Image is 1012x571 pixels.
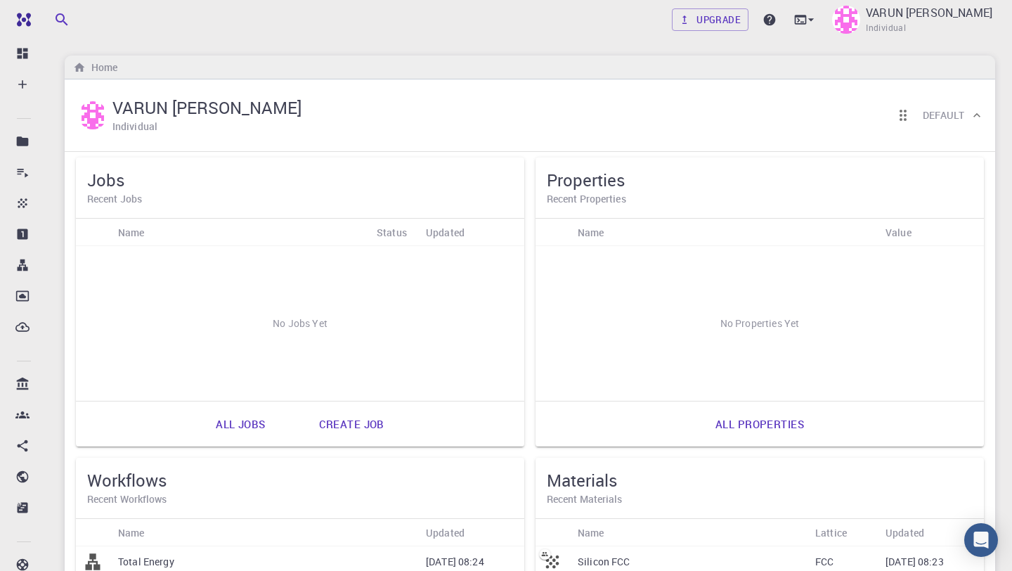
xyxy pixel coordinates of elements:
[112,119,157,134] h6: Individual
[878,519,984,546] div: Updated
[889,101,917,129] button: Reorder cards
[426,555,484,569] p: [DATE] 08:24
[815,519,847,546] div: Lattice
[808,519,878,546] div: Lattice
[672,8,748,31] a: Upgrade
[536,519,571,546] div: Icon
[65,79,995,152] div: VARUN LEJU CHACKOVARUN [PERSON_NAME]IndividualReorder cardsDefault
[571,519,808,546] div: Name
[11,13,31,27] img: logo
[87,492,513,507] h6: Recent Workflows
[76,219,111,246] div: Icon
[571,219,878,246] div: Name
[832,6,860,34] img: VARUN LEJU CHACKO
[118,219,145,246] div: Name
[79,101,107,129] img: VARUN LEJU CHACKO
[578,519,604,546] div: Name
[76,246,524,401] div: No Jobs Yet
[885,519,924,546] div: Updated
[578,555,630,569] p: Silicon FCC
[885,555,944,569] p: [DATE] 08:23
[866,21,906,35] span: Individual
[426,519,465,546] div: Updated
[304,407,400,441] a: Create job
[964,523,998,557] div: Open Intercom Messenger
[815,555,833,569] p: FCC
[878,219,984,246] div: Value
[700,407,819,441] a: All properties
[70,60,120,75] nav: breadcrumb
[866,4,992,21] p: VARUN [PERSON_NAME]
[547,492,973,507] h6: Recent Materials
[578,219,604,246] div: Name
[419,519,524,546] div: Updated
[76,519,111,546] div: Icon
[419,219,524,246] div: Updated
[87,191,513,207] h6: Recent Jobs
[86,60,117,75] h6: Home
[536,246,984,401] div: No Properties Yet
[111,219,370,246] div: Name
[377,219,407,246] div: Status
[200,407,280,441] a: All jobs
[536,219,571,246] div: Icon
[87,169,513,191] h5: Jobs
[370,219,419,246] div: Status
[111,519,419,546] div: Name
[118,555,174,569] p: Total Energy
[87,469,513,492] h5: Workflows
[547,169,973,191] h5: Properties
[426,219,465,246] div: Updated
[885,219,912,246] div: Value
[547,469,973,492] h5: Materials
[547,191,973,207] h6: Recent Properties
[112,96,301,119] h5: VARUN [PERSON_NAME]
[923,108,964,123] h6: Default
[118,519,145,546] div: Name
